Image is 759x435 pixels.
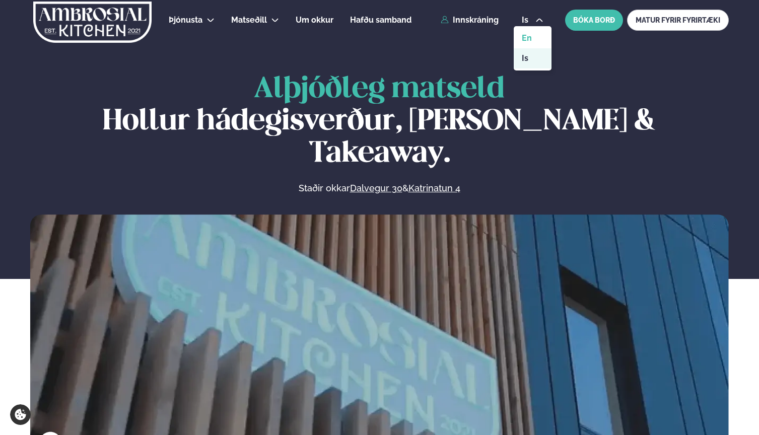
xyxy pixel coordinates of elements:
[514,48,551,68] a: is
[189,182,570,194] p: Staðir okkar &
[522,16,531,24] span: is
[169,14,202,26] a: Þjónusta
[350,182,402,194] a: Dalvegur 30
[32,2,153,43] img: logo
[350,14,411,26] a: Hafðu samband
[514,28,551,48] a: en
[231,14,267,26] a: Matseðill
[231,15,267,25] span: Matseðill
[441,16,499,25] a: Innskráning
[565,10,623,31] button: BÓKA BORÐ
[169,15,202,25] span: Þjónusta
[514,16,551,24] button: is
[296,14,333,26] a: Um okkur
[10,404,31,425] a: Cookie settings
[350,15,411,25] span: Hafðu samband
[296,15,333,25] span: Um okkur
[254,76,505,103] span: Alþjóðleg matseld
[408,182,460,194] a: Katrinatun 4
[30,74,729,170] h1: Hollur hádegisverður, [PERSON_NAME] & Takeaway.
[627,10,729,31] a: MATUR FYRIR FYRIRTÆKI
